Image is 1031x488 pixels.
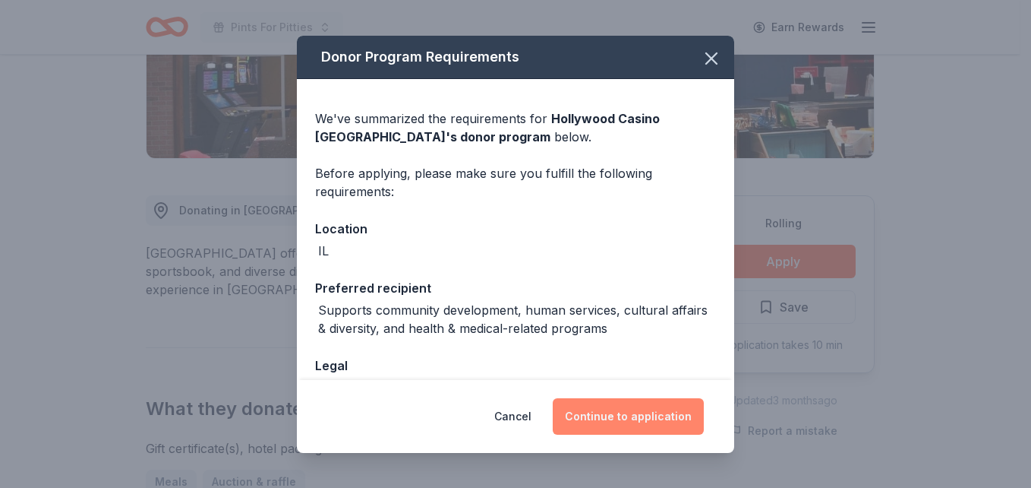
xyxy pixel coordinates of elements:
div: IL [318,242,329,260]
div: We've summarized the requirements for below. [315,109,716,146]
div: Supports community development, human services, cultural affairs & diversity, and health & medica... [318,301,716,337]
div: Legal [315,356,716,376]
div: Location [315,219,716,239]
button: Cancel [494,398,531,435]
div: Preferred recipient [315,278,716,298]
button: Continue to application [553,398,704,435]
div: Donor Program Requirements [297,36,734,79]
div: Before applying, please make sure you fulfill the following requirements: [315,164,716,201]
